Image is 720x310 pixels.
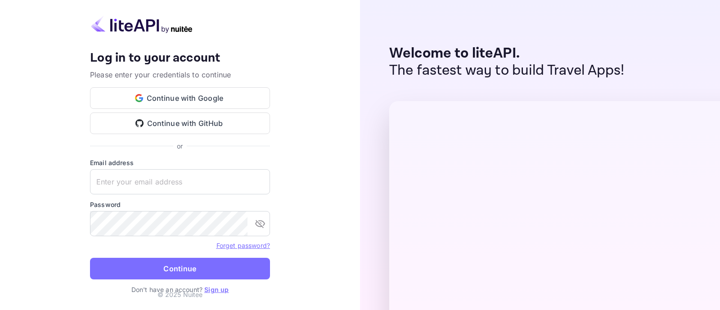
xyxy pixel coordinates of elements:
[157,290,203,299] p: © 2025 Nuitee
[90,200,270,209] label: Password
[90,112,270,134] button: Continue with GitHub
[216,241,270,250] a: Forget password?
[251,215,269,233] button: toggle password visibility
[90,258,270,279] button: Continue
[204,286,229,293] a: Sign up
[389,62,625,79] p: The fastest way to build Travel Apps!
[90,69,270,80] p: Please enter your credentials to continue
[253,176,264,187] keeper-lock: Open Keeper Popup
[90,16,193,33] img: liteapi
[90,87,270,109] button: Continue with Google
[389,45,625,62] p: Welcome to liteAPI.
[177,141,183,151] p: or
[90,169,270,194] input: Enter your email address
[90,50,270,66] h4: Log in to your account
[216,242,270,249] a: Forget password?
[90,158,270,167] label: Email address
[90,285,270,294] p: Don't have an account?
